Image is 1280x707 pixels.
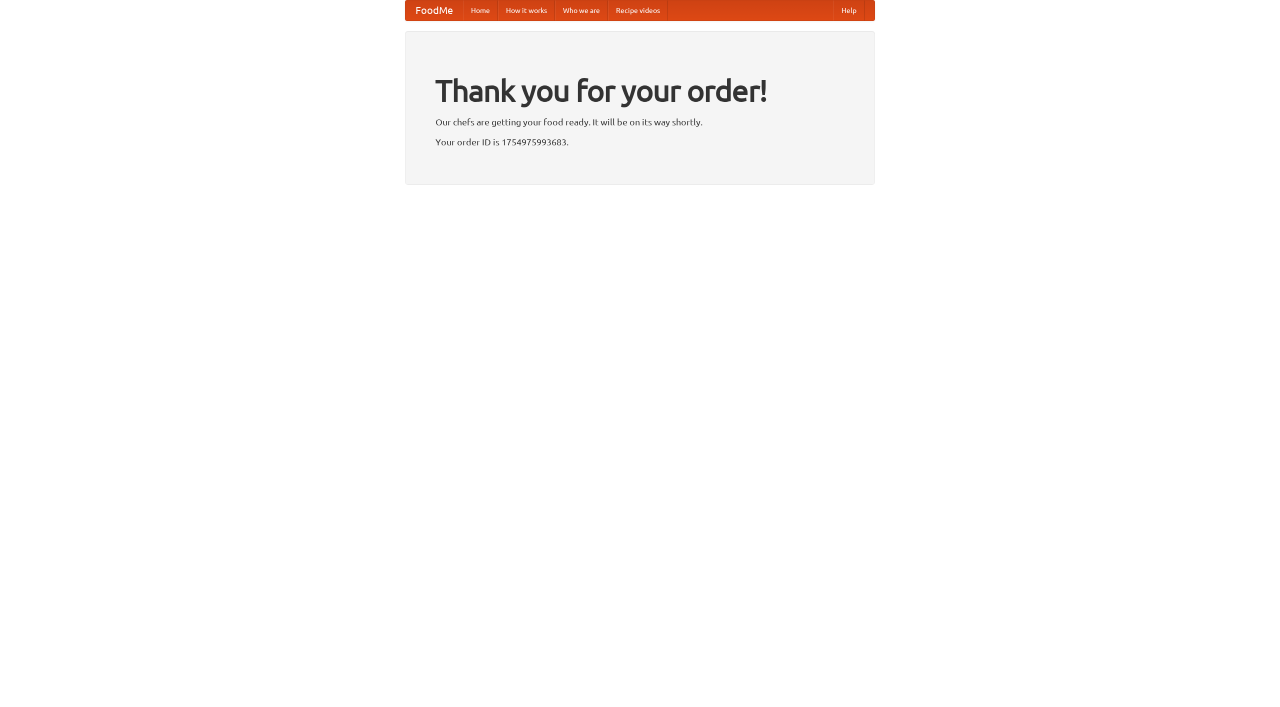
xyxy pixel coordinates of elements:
a: Help [833,0,864,20]
a: Who we are [555,0,608,20]
a: Home [463,0,498,20]
a: Recipe videos [608,0,668,20]
p: Your order ID is 1754975993683. [435,134,844,149]
p: Our chefs are getting your food ready. It will be on its way shortly. [435,114,844,129]
a: How it works [498,0,555,20]
a: FoodMe [405,0,463,20]
h1: Thank you for your order! [435,66,844,114]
